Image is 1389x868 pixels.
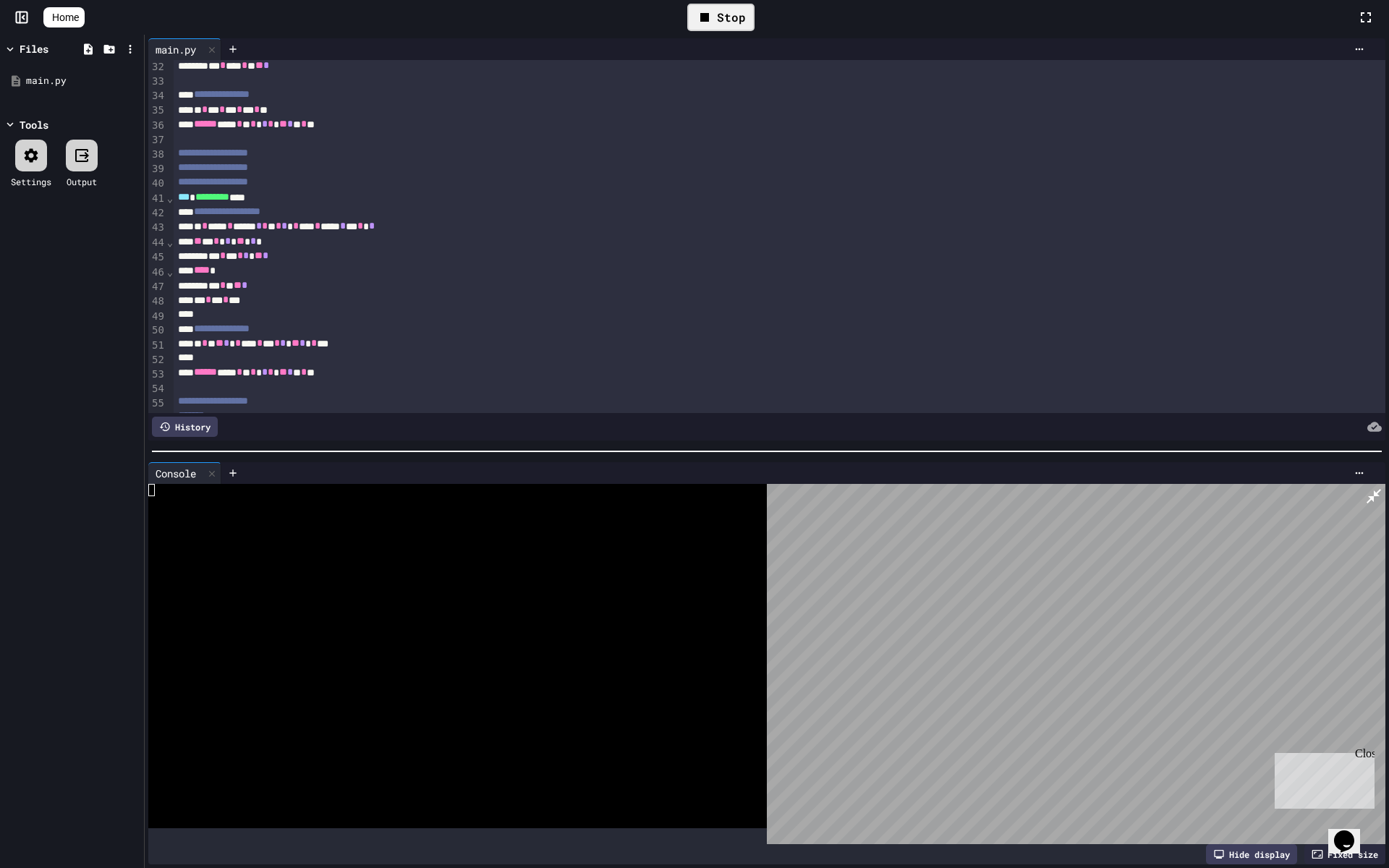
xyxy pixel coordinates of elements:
div: 44 [148,236,166,250]
div: 49 [148,310,166,324]
div: 47 [148,280,166,294]
div: Console [148,462,221,484]
div: 43 [148,221,166,235]
div: Files [20,41,48,56]
div: Tools [20,117,48,132]
div: Hide display [1206,844,1297,864]
div: 41 [148,192,166,206]
iframe: chat widget [1269,747,1375,809]
div: 55 [148,396,166,411]
div: 52 [148,353,166,367]
div: 45 [148,250,166,265]
div: 32 [148,60,166,75]
div: main.py [148,42,203,57]
div: 34 [148,89,166,103]
div: 56 [148,411,166,425]
div: main.py [26,74,139,88]
span: Home [52,10,79,25]
div: 50 [148,323,166,338]
div: Console [148,466,203,481]
span: Fold line [166,192,174,204]
div: Chat with us now!Close [6,6,100,92]
div: Output [67,175,97,188]
div: History [152,417,218,437]
a: Home [43,7,85,27]
div: 35 [148,103,166,118]
div: main.py [148,38,221,60]
div: 37 [148,133,166,148]
div: Settings [11,175,51,188]
div: 46 [148,265,166,280]
div: 53 [148,367,166,382]
div: 39 [148,162,166,176]
div: 48 [148,294,166,309]
div: 42 [148,206,166,221]
div: 40 [148,176,166,191]
iframe: chat widget [1328,810,1375,854]
div: Fixed size [1304,844,1385,864]
span: Fold line [166,266,174,278]
div: 51 [148,339,166,353]
div: 36 [148,119,166,133]
div: 38 [148,148,166,162]
span: Fold line [166,237,174,248]
div: 33 [148,75,166,89]
div: 54 [148,382,166,396]
div: Stop [687,4,755,31]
